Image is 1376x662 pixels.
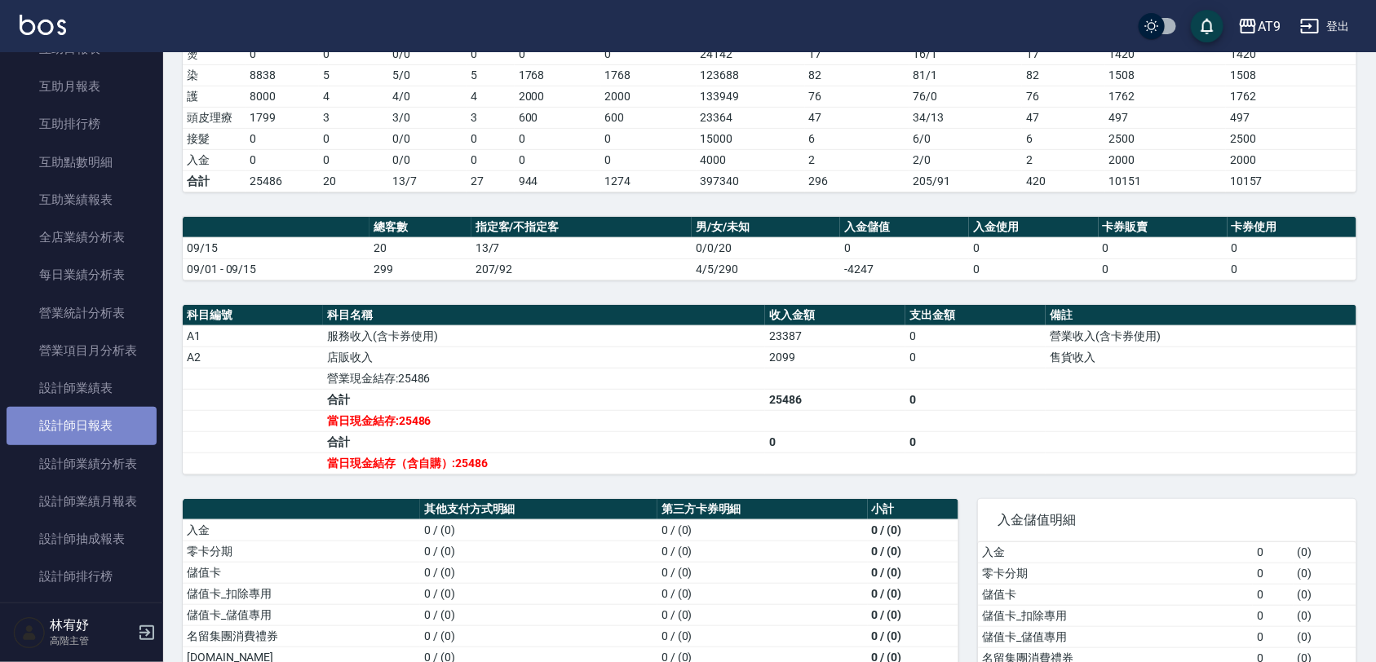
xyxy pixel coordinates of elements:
td: 合計 [183,170,246,192]
td: 15000 [697,128,805,149]
td: 497 [1105,107,1227,128]
td: 0 / (0) [868,519,959,541]
td: 0 / (0) [868,583,959,604]
td: 2000 [601,86,697,107]
td: 0 [601,149,697,170]
td: 5 [467,64,515,86]
td: 13/7 [388,170,467,192]
td: 82 [805,64,909,86]
td: 0 / (0) [420,604,657,625]
table: a dense table [183,217,1356,280]
td: 0 [840,237,969,258]
td: 0 / (0) [420,625,657,647]
th: 收入金額 [765,305,905,326]
td: 944 [515,170,601,192]
td: 47 [805,107,909,128]
td: A2 [183,346,323,368]
td: 儲值卡_扣除專用 [978,605,1253,626]
td: 0 / (0) [657,519,868,541]
td: 0 / (0) [420,519,657,541]
td: 20 [369,237,471,258]
p: 高階主管 [50,633,133,648]
td: 0 [467,43,515,64]
th: 入金儲值 [840,217,969,238]
td: 1762 [1105,86,1227,107]
td: 當日現金結存（含自購）:25486 [323,452,765,474]
a: 設計師排行榜 [7,558,157,595]
td: 0 / (0) [868,625,959,647]
th: 第三方卡券明細 [657,499,868,520]
td: 入金 [183,149,246,170]
a: 互助排行榜 [7,105,157,143]
td: 4000 [697,149,805,170]
td: ( 0 ) [1294,563,1356,584]
td: 10151 [1105,170,1227,192]
td: 0 [601,128,697,149]
td: 0 / 0 [388,128,467,149]
th: 小計 [868,499,959,520]
td: 2000 [515,86,601,107]
td: 2 [805,149,909,170]
button: save [1191,10,1223,42]
td: 儲值卡_儲值專用 [183,604,420,625]
td: 1420 [1105,43,1227,64]
td: 4 [467,86,515,107]
td: 0 [905,389,1046,410]
a: 全店業績分析表 [7,218,157,256]
td: 0 [1253,605,1294,626]
td: 1799 [246,107,319,128]
td: 0 [319,128,389,149]
a: 設計師抽成報表 [7,520,157,558]
td: 25486 [765,389,905,410]
td: 接髮 [183,128,246,149]
td: 零卡分期 [978,563,1253,584]
td: 當日現金結存:25486 [323,410,765,431]
a: 每日業績分析表 [7,256,157,293]
th: 卡券販賣 [1099,217,1228,238]
td: 0 / 0 [388,149,467,170]
td: 76 [1022,86,1104,107]
th: 指定客/不指定客 [471,217,692,238]
th: 其他支付方式明細 [420,499,657,520]
th: 支出金額 [905,305,1046,326]
td: 299 [369,258,471,280]
td: 23387 [765,325,905,346]
td: 2000 [1105,149,1227,170]
td: 2500 [1105,128,1227,149]
td: 0 / (0) [657,604,868,625]
td: 2000 [1226,149,1356,170]
td: 1508 [1105,64,1227,86]
td: ( 0 ) [1294,626,1356,647]
td: 染 [183,64,246,86]
td: 0 [1253,584,1294,605]
td: 25486 [246,170,319,192]
td: 600 [601,107,697,128]
th: 科目編號 [183,305,323,326]
td: 0 [246,149,319,170]
td: 儲值卡_儲值專用 [978,626,1253,647]
td: 0 [1253,542,1294,563]
td: 0 [969,258,1098,280]
td: 1508 [1226,64,1356,86]
th: 卡券使用 [1228,217,1356,238]
td: 0 / (0) [868,541,959,562]
td: 營業現金結存:25486 [323,368,765,389]
td: 6 / 0 [909,128,1022,149]
td: 0 / (0) [868,604,959,625]
td: 2 [1022,149,1104,170]
td: 0 / (0) [657,541,868,562]
td: 3 / 0 [388,107,467,128]
img: Person [13,616,46,649]
td: 09/01 - 09/15 [183,258,369,280]
a: 互助月報表 [7,68,157,105]
td: 123688 [697,64,805,86]
td: 1768 [515,64,601,86]
td: 8000 [246,86,319,107]
td: 儲值卡 [978,584,1253,605]
td: 20 [319,170,389,192]
td: 儲值卡 [183,562,420,583]
td: 頭皮理療 [183,107,246,128]
td: 0 [1228,258,1356,280]
td: 76 / 0 [909,86,1022,107]
td: ( 0 ) [1294,542,1356,563]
